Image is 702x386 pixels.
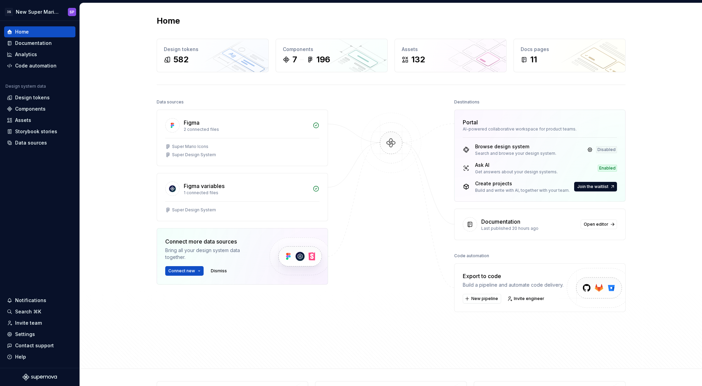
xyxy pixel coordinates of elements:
[292,54,297,65] div: 7
[4,351,75,362] button: Help
[157,15,180,26] h2: Home
[475,162,558,169] div: Ask AI
[165,237,258,246] div: Connect more data sources
[15,342,54,349] div: Contact support
[463,272,564,280] div: Export to code
[15,297,46,304] div: Notifications
[16,9,60,15] div: New Super Mario Design System
[173,54,189,65] div: 582
[157,173,328,221] a: Figma variables1 connected filesSuper Design System
[165,266,204,276] button: Connect new
[15,62,57,69] div: Code automation
[463,118,478,126] div: Portal
[598,165,617,172] div: Enabled
[23,374,57,381] svg: Supernova Logo
[4,103,75,114] a: Components
[157,110,328,166] a: Figma2 connected filesSuper Mario IconsSuper Design System
[276,39,388,72] a: Components7196
[15,128,57,135] div: Storybook stories
[475,143,556,150] div: Browse design system
[164,46,262,53] div: Design tokens
[574,182,617,191] button: Join the waitlist
[165,247,258,261] div: Bring all your design system data together.
[4,126,75,137] a: Storybook stories
[4,26,75,37] a: Home
[475,180,570,187] div: Create projects
[402,46,499,53] div: Assets
[184,190,308,196] div: 1 connected files
[15,117,31,124] div: Assets
[15,139,47,146] div: Data sources
[157,97,184,107] div: Data sources
[584,222,608,227] span: Open editor
[5,84,46,89] div: Design system data
[172,144,208,149] div: Super Mario Icons
[283,46,380,53] div: Components
[15,308,41,315] div: Search ⌘K
[15,353,26,360] div: Help
[463,126,617,132] div: AI-powered collaborative workspace for product teams.
[4,295,75,306] button: Notifications
[4,137,75,148] a: Data sources
[463,294,501,303] button: New pipeline
[4,92,75,103] a: Design tokens
[475,151,556,156] div: Search and browse your design system.
[4,329,75,340] a: Settings
[4,317,75,328] a: Invite team
[15,51,37,58] div: Analytics
[475,188,570,193] div: Build and write with AI, together with your team.
[581,220,617,229] a: Open editor
[172,152,216,158] div: Super Design System
[505,294,547,303] a: Invite engineer
[211,268,227,274] span: Dismiss
[184,182,225,190] div: Figma variables
[4,306,75,317] button: Search ⌘K
[208,266,230,276] button: Dismiss
[15,94,50,101] div: Design tokens
[577,184,608,189] span: Join the waitlist
[70,9,74,15] div: SP
[454,251,489,261] div: Code automation
[172,207,216,213] div: Super Design System
[5,8,13,16] div: 3S
[4,60,75,71] a: Code automation
[481,226,577,231] div: Last published 20 hours ago
[1,4,78,19] button: 3SNew Super Mario Design SystemSP
[184,127,308,132] div: 2 connected files
[15,320,42,326] div: Invite team
[411,54,425,65] div: 132
[395,39,507,72] a: Assets132
[4,49,75,60] a: Analytics
[596,146,617,153] div: Disabled
[521,46,618,53] div: Docs pages
[463,282,564,288] div: Build a pipeline and automate code delivery.
[4,115,75,126] a: Assets
[454,97,480,107] div: Destinations
[15,105,46,112] div: Components
[4,38,75,49] a: Documentation
[481,217,520,226] div: Documentation
[184,119,199,127] div: Figma
[157,39,269,72] a: Design tokens582
[15,28,29,35] div: Home
[316,54,330,65] div: 196
[15,331,35,338] div: Settings
[168,268,195,274] span: Connect new
[513,39,626,72] a: Docs pages11
[475,169,558,175] div: Get answers about your design systems.
[530,54,537,65] div: 11
[4,340,75,351] button: Contact support
[471,296,498,301] span: New pipeline
[514,296,544,301] span: Invite engineer
[15,40,52,47] div: Documentation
